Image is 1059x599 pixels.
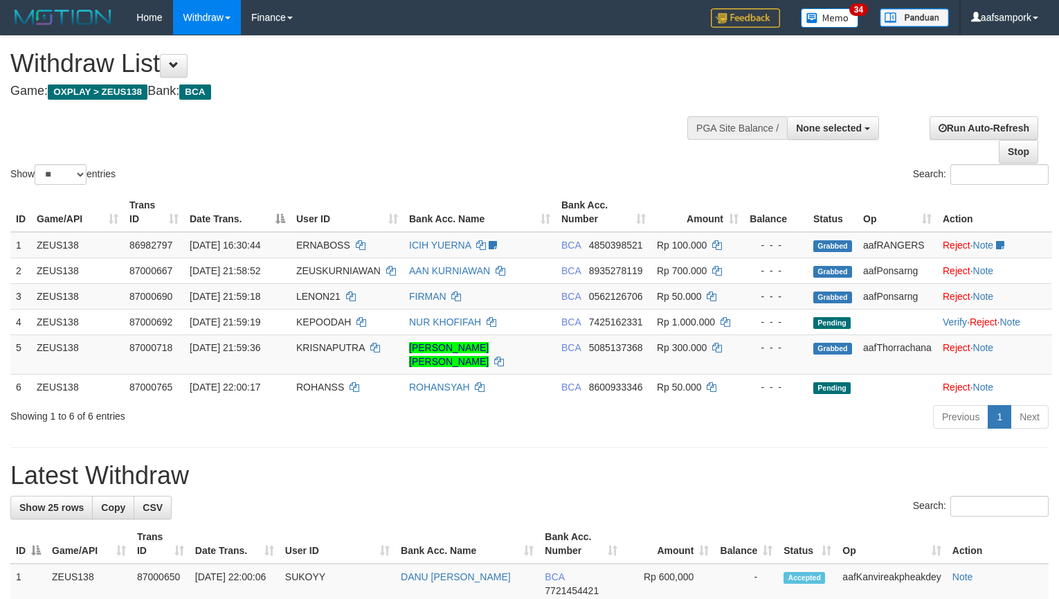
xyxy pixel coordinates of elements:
img: Button%20Memo.svg [801,8,859,28]
span: Rp 100.000 [657,240,707,251]
td: · [937,283,1052,309]
span: Copy 0562126706 to clipboard [589,291,643,302]
div: - - - [750,264,802,278]
td: 5 [10,334,31,374]
th: ID [10,193,31,232]
a: ROHANSYAH [409,382,470,393]
td: aafThorrachana [858,334,937,374]
span: BCA [179,84,210,100]
span: Grabbed [813,343,852,355]
a: Reject [943,291,970,302]
td: ZEUS138 [31,374,124,400]
label: Search: [913,164,1049,185]
span: KEPOODAH [296,316,351,328]
td: 4 [10,309,31,334]
a: CSV [134,496,172,519]
span: ZEUSKURNIAWAN [296,265,381,276]
a: Reject [943,342,970,353]
a: Next [1011,405,1049,429]
span: Copy 5085137368 to clipboard [589,342,643,353]
span: Copy 7721454421 to clipboard [545,585,599,596]
div: - - - [750,341,802,355]
span: Rp 1.000.000 [657,316,715,328]
h4: Game: Bank: [10,84,692,98]
td: · [937,258,1052,283]
span: BCA [561,382,581,393]
a: Reject [970,316,997,328]
th: User ID: activate to sort column ascending [291,193,404,232]
span: Copy 7425162331 to clipboard [589,316,643,328]
span: ROHANSS [296,382,344,393]
td: 6 [10,374,31,400]
span: 87000690 [129,291,172,302]
td: · [937,334,1052,374]
input: Search: [950,164,1049,185]
th: Game/API: activate to sort column ascending [46,524,132,564]
span: [DATE] 16:30:44 [190,240,260,251]
a: ICIH YUERNA [409,240,471,251]
div: - - - [750,315,802,329]
span: Pending [813,382,851,394]
a: NUR KHOFIFAH [409,316,481,328]
div: Showing 1 to 6 of 6 entries [10,404,431,423]
th: Date Trans.: activate to sort column descending [184,193,291,232]
th: Trans ID: activate to sort column ascending [124,193,184,232]
td: ZEUS138 [31,334,124,374]
th: Date Trans.: activate to sort column ascending [190,524,280,564]
a: FIRMAN [409,291,446,302]
img: Feedback.jpg [711,8,780,28]
div: PGA Site Balance / [687,116,787,140]
th: Bank Acc. Name: activate to sort column ascending [404,193,556,232]
span: OXPLAY > ZEUS138 [48,84,147,100]
td: · · [937,309,1052,334]
a: Note [973,265,994,276]
span: [DATE] 22:00:17 [190,382,260,393]
span: BCA [561,291,581,302]
a: Note [999,316,1020,328]
th: User ID: activate to sort column ascending [280,524,395,564]
span: Rp 50.000 [657,291,702,302]
span: Show 25 rows [19,502,84,513]
span: BCA [561,240,581,251]
span: BCA [561,316,581,328]
span: 86982797 [129,240,172,251]
a: 1 [988,405,1011,429]
span: Copy 4850398521 to clipboard [589,240,643,251]
th: Status: activate to sort column ascending [778,524,837,564]
th: Game/API: activate to sort column ascending [31,193,124,232]
th: Op: activate to sort column ascending [858,193,937,232]
span: Accepted [784,572,825,584]
th: Action [937,193,1052,232]
img: MOTION_logo.png [10,7,116,28]
td: · [937,232,1052,258]
a: [PERSON_NAME] [PERSON_NAME] [409,342,489,367]
button: None selected [787,116,879,140]
span: Grabbed [813,292,852,303]
td: ZEUS138 [31,232,124,258]
td: aafPonsarng [858,283,937,309]
span: [DATE] 21:59:18 [190,291,260,302]
span: 87000692 [129,316,172,328]
span: None selected [796,123,862,134]
a: Copy [92,496,134,519]
th: Trans ID: activate to sort column ascending [132,524,190,564]
span: Copy 8935278119 to clipboard [589,265,643,276]
td: · [937,374,1052,400]
input: Search: [950,496,1049,517]
th: Amount: activate to sort column ascending [623,524,715,564]
a: Note [973,342,994,353]
a: DANU [PERSON_NAME] [401,571,511,582]
th: Bank Acc. Name: activate to sort column ascending [395,524,539,564]
span: BCA [545,571,564,582]
span: Grabbed [813,266,852,278]
span: [DATE] 21:59:19 [190,316,260,328]
select: Showentries [35,164,87,185]
span: Rp 700.000 [657,265,707,276]
h1: Withdraw List [10,50,692,78]
label: Show entries [10,164,116,185]
th: Balance [744,193,808,232]
td: 3 [10,283,31,309]
span: 87000765 [129,382,172,393]
div: - - - [750,289,802,303]
a: Reject [943,265,970,276]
